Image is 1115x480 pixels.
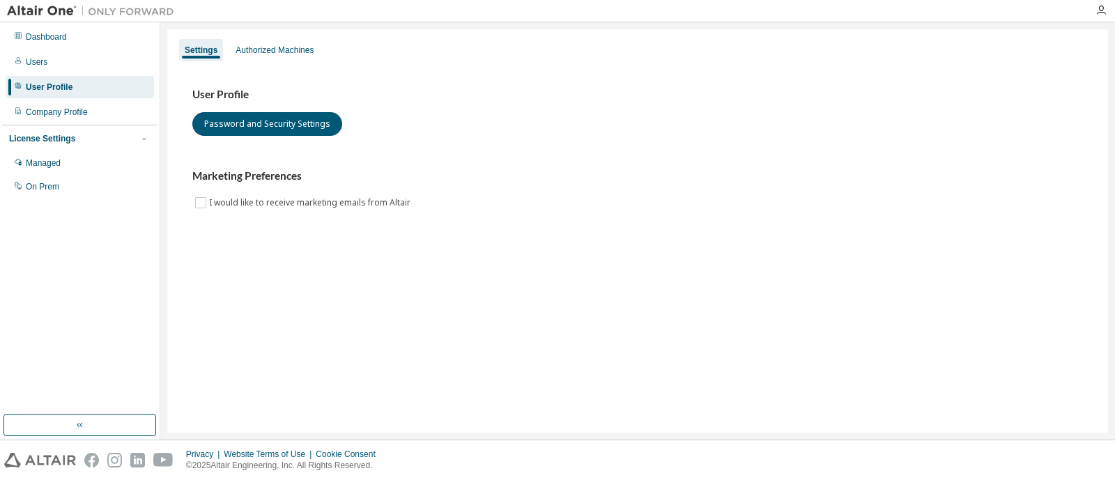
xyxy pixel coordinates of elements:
[209,194,413,211] label: I would like to receive marketing emails from Altair
[7,4,181,18] img: Altair One
[236,45,314,56] div: Authorized Machines
[26,107,88,118] div: Company Profile
[4,453,76,467] img: altair_logo.svg
[153,453,174,467] img: youtube.svg
[26,181,59,192] div: On Prem
[316,449,383,460] div: Cookie Consent
[26,31,67,42] div: Dashboard
[26,56,47,68] div: Users
[26,82,72,93] div: User Profile
[192,88,1083,102] h3: User Profile
[130,453,145,467] img: linkedin.svg
[9,133,75,144] div: License Settings
[224,449,316,460] div: Website Terms of Use
[185,45,217,56] div: Settings
[192,169,1083,183] h3: Marketing Preferences
[186,449,224,460] div: Privacy
[107,453,122,467] img: instagram.svg
[192,112,342,136] button: Password and Security Settings
[84,453,99,467] img: facebook.svg
[186,460,384,472] p: © 2025 Altair Engineering, Inc. All Rights Reserved.
[26,157,61,169] div: Managed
